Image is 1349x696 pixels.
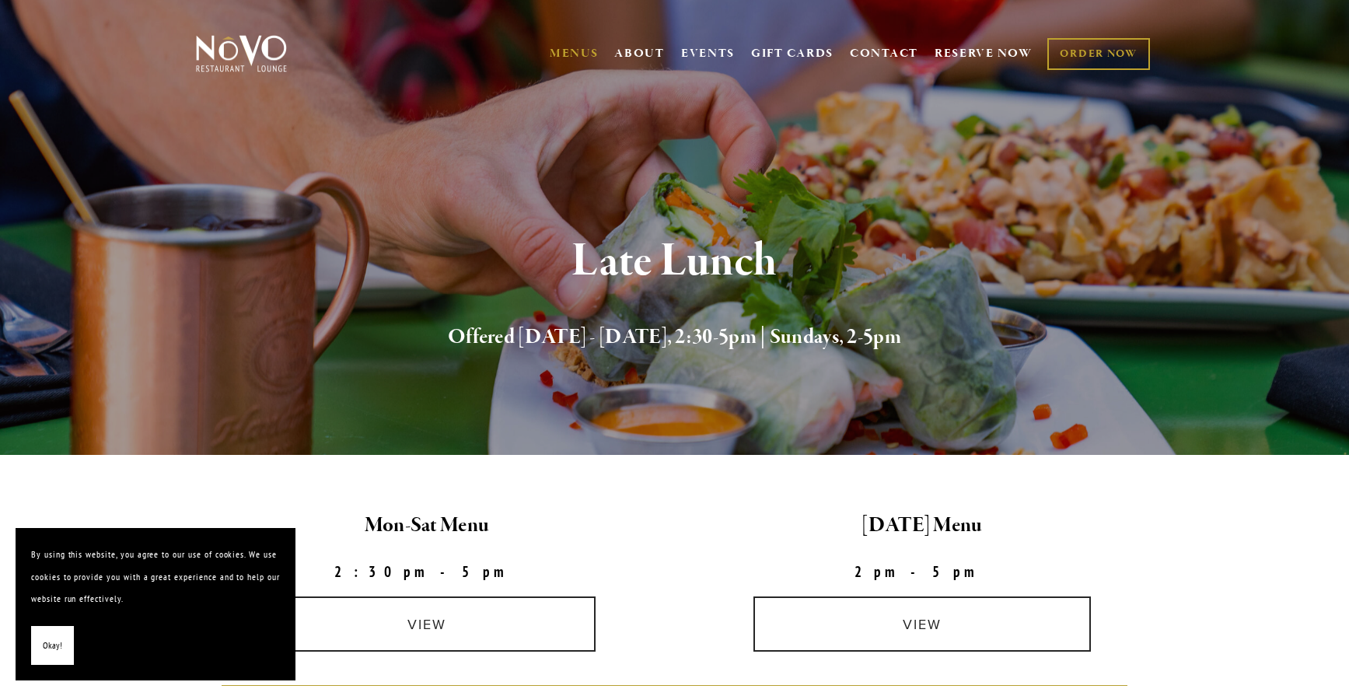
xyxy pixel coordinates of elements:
h2: Mon-Sat Menu [193,509,662,542]
strong: 2:30pm-5pm [334,562,519,581]
strong: 2pm-5pm [854,562,990,581]
a: GIFT CARDS [751,39,834,68]
a: CONTACT [850,39,918,68]
button: Okay! [31,626,74,666]
a: view [258,596,596,652]
a: view [753,596,1091,652]
h1: Late Lunch [222,236,1128,287]
span: Okay! [43,635,62,657]
a: ABOUT [614,46,665,61]
a: MENUS [550,46,599,61]
section: Cookie banner [16,528,295,680]
a: ORDER NOW [1047,38,1149,70]
p: By using this website, you agree to our use of cookies. We use cookies to provide you with a grea... [31,544,280,610]
img: Novo Restaurant &amp; Lounge [193,34,290,73]
a: EVENTS [681,46,735,61]
h2: Offered [DATE] - [DATE], 2:30-5pm | Sundays, 2-5pm [222,321,1128,354]
a: RESERVE NOW [935,39,1033,68]
h2: [DATE] Menu [688,509,1157,542]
